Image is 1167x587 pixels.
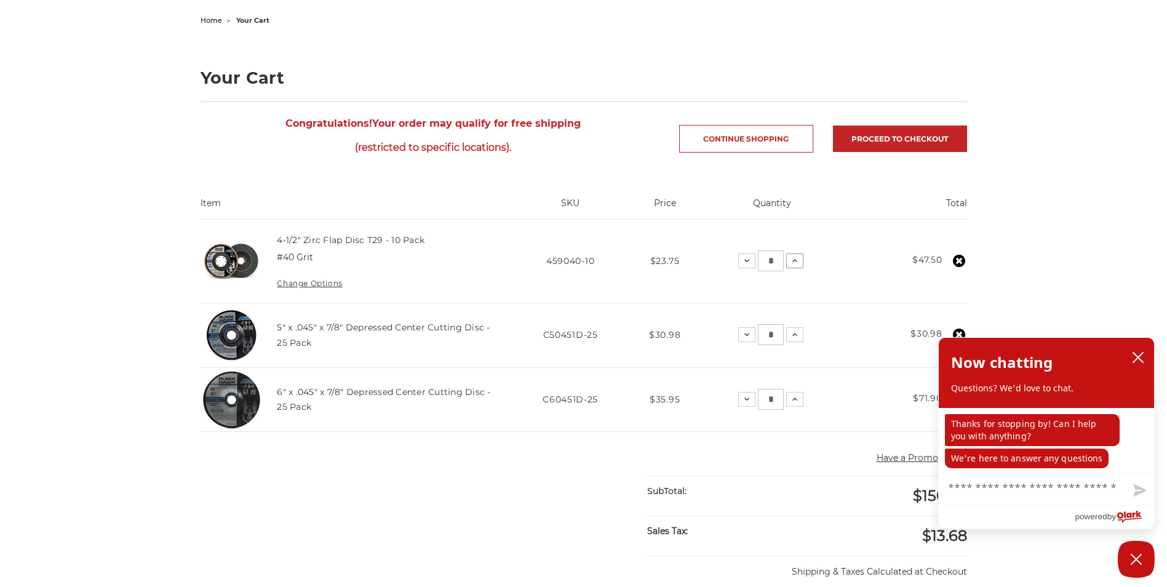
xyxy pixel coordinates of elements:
button: Close Chatbox [1118,541,1155,578]
span: $30.98 [649,329,680,340]
input: 4-1/2" Zirc Flap Disc T29 - 10 Pack Quantity: [758,250,784,271]
strong: $71.90 [913,393,942,404]
img: 4-1/2" Zirc Flap Disc T29 - 10 Pack [201,231,262,292]
h2: Now chatting [951,350,1053,375]
p: Shipping & Taxes Calculated at Checkout [647,556,966,578]
th: Total [845,197,966,219]
img: 5" x 3/64" x 7/8" Depressed Center Type 27 Cut Off Wheel [201,305,262,366]
th: Price [631,197,699,219]
a: home [201,16,222,25]
a: Change Options [277,279,342,288]
a: Continue Shopping [679,125,813,153]
input: 5" x .045" x 7/8" Depressed Center Cutting Disc - 25 Pack Quantity: [758,324,784,345]
button: Send message [1123,477,1154,505]
a: Powered by Olark [1075,506,1154,529]
span: $13.68 [922,527,967,545]
h1: Your Cart [201,70,967,86]
strong: $47.50 [912,254,942,265]
span: Your order may qualify for free shipping [201,111,666,159]
span: your cart [236,16,269,25]
p: Questions? We'd love to chat. [951,382,1142,394]
strong: $30.98 [910,328,942,339]
strong: Sales Tax: [647,525,688,537]
span: $23.75 [650,255,680,266]
th: Quantity [699,197,845,219]
span: (restricted to specific locations). [201,135,666,159]
div: SubTotal: [647,476,807,506]
span: by [1107,509,1116,524]
button: close chatbox [1128,348,1148,367]
strong: Congratulations! [285,118,372,129]
span: powered [1075,509,1107,524]
button: Have a Promo Code? [877,452,967,465]
span: C50451D-25 [543,329,598,340]
input: 6" x .045" x 7/8" Depressed Center Cutting Disc - 25 Pack Quantity: [758,389,784,410]
div: chat [939,407,1154,473]
a: 6" x .045" x 7/8" Depressed Center Cutting Disc - 25 Pack [277,386,490,412]
span: C60451D-25 [543,394,598,405]
th: Item [201,197,511,219]
span: $150.38 [913,487,967,505]
span: 459040-10 [546,255,594,266]
img: 6" x .045" x 7/8" Depressed Center Type 27 Cut Off Wheel [201,369,262,430]
span: $35.95 [650,394,680,405]
a: 5" x .045" x 7/8" Depressed Center Cutting Disc - 25 Pack [277,322,490,348]
p: We're here to answer any questions [945,448,1109,468]
th: SKU [510,197,631,219]
div: olark chatbox [938,337,1155,529]
a: 4-1/2" Zirc Flap Disc T29 - 10 Pack [277,234,424,246]
a: Proceed to checkout [833,126,967,152]
dd: #40 Grit [277,251,313,264]
p: Thanks for stopping by! Can I help you with anything? [945,413,1120,445]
